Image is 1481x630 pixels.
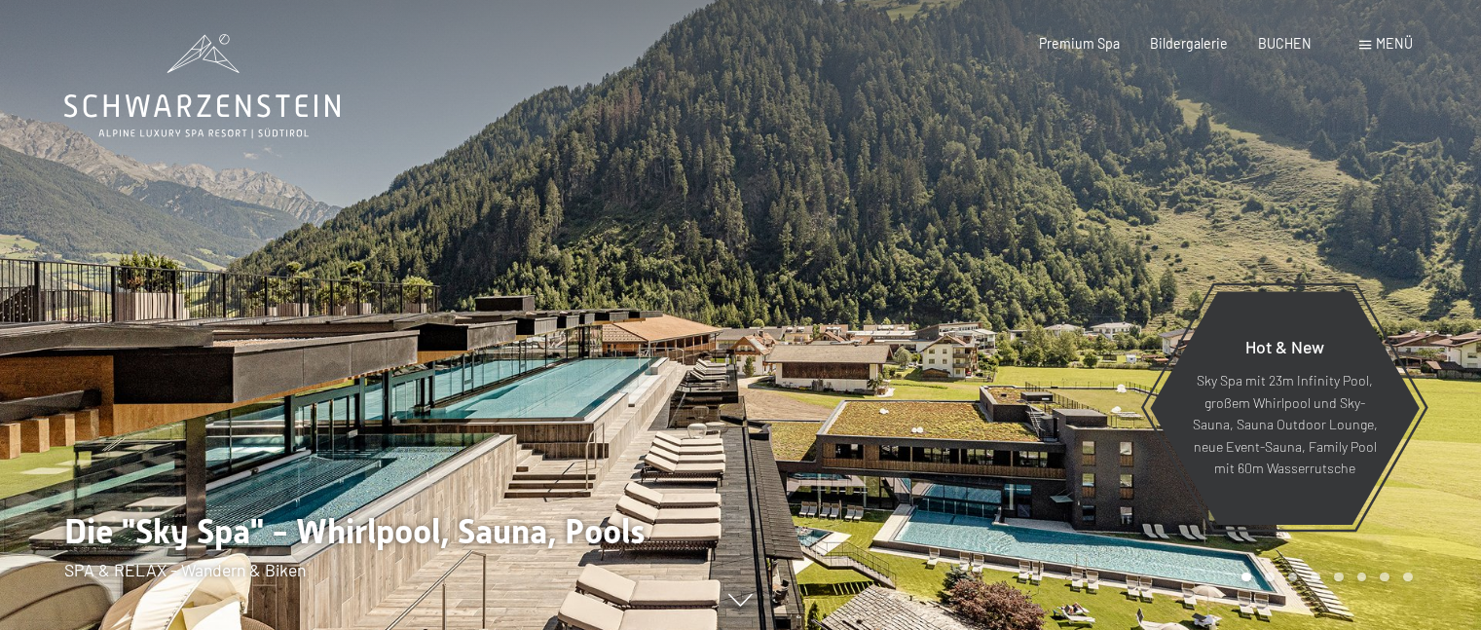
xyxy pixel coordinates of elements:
a: Premium Spa [1039,35,1120,52]
a: Hot & New Sky Spa mit 23m Infinity Pool, großem Whirlpool und Sky-Sauna, Sauna Outdoor Lounge, ne... [1149,290,1421,526]
p: Sky Spa mit 23m Infinity Pool, großem Whirlpool und Sky-Sauna, Sauna Outdoor Lounge, neue Event-S... [1192,370,1378,480]
div: Carousel Page 8 [1403,573,1413,582]
div: Carousel Page 5 [1334,573,1344,582]
span: Menü [1376,35,1413,52]
div: Carousel Page 4 [1311,573,1320,582]
div: Carousel Page 2 [1265,573,1275,582]
div: Carousel Page 3 [1288,573,1298,582]
div: Carousel Pagination [1235,573,1412,582]
a: Bildergalerie [1150,35,1228,52]
div: Carousel Page 6 [1357,573,1367,582]
div: Carousel Page 1 (Current Slide) [1241,573,1251,582]
div: Carousel Page 7 [1380,573,1389,582]
a: BUCHEN [1258,35,1312,52]
span: Hot & New [1245,336,1324,357]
